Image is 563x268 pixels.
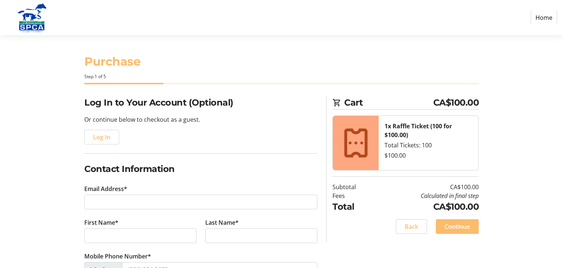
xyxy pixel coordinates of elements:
[93,133,110,142] span: Log In
[332,191,375,200] td: Fees
[84,73,479,80] div: Step 1 of 5
[344,96,433,109] span: Cart
[396,219,427,234] button: Back
[84,252,151,261] label: Mobile Phone Number*
[436,219,479,234] button: Continue
[384,151,472,160] div: $100.00
[405,222,418,231] span: Back
[84,115,317,124] p: Or continue below to checkout as a guest.
[384,122,452,139] strong: 1x Raffle Ticket (100 for $100.00)
[84,162,317,176] h2: Contact Information
[531,11,557,25] a: Home
[84,96,317,109] h2: Log In to Your Account (Optional)
[375,183,479,191] td: CA$100.00
[445,222,470,231] span: Continue
[384,141,472,150] div: Total Tickets: 100
[84,184,127,193] label: Email Address*
[84,53,479,70] h1: Purchase
[375,191,479,200] td: Calculated in final step
[375,200,479,213] td: CA$100.00
[205,218,239,227] label: Last Name*
[332,183,375,191] td: Subtotal
[332,200,375,213] td: Total
[433,96,479,109] span: CA$100.00
[6,3,58,32] img: Alberta SPCA's Logo
[84,218,118,227] label: First Name*
[84,130,119,144] button: Log In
